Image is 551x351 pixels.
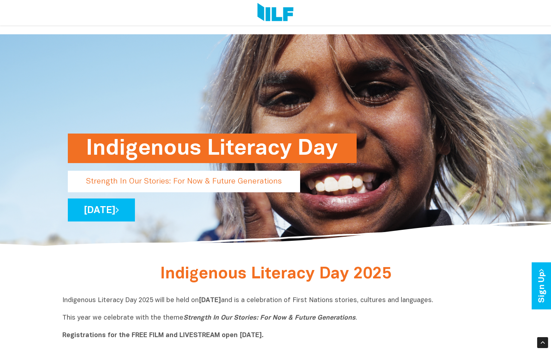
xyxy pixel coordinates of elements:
div: Scroll Back to Top [537,337,548,348]
b: Registrations for the FREE FILM and LIVESTREAM open [DATE]. [62,332,264,339]
img: Logo [257,3,294,23]
h1: Indigenous Literacy Day [86,134,338,163]
span: Indigenous Literacy Day 2025 [160,267,391,282]
p: Strength In Our Stories: For Now & Future Generations [68,171,300,192]
p: Indigenous Literacy Day 2025 will be held on and is a celebration of First Nations stories, cultu... [62,296,489,340]
a: [DATE] [68,198,135,221]
i: Strength In Our Stories: For Now & Future Generations [183,315,356,321]
b: [DATE] [199,297,221,304]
